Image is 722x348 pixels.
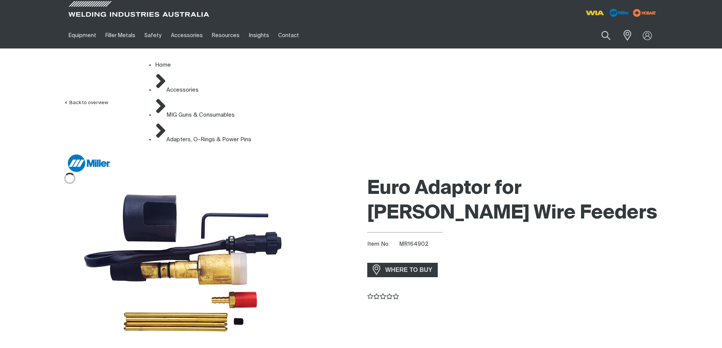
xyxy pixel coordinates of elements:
span: MR164902 [399,241,429,247]
a: Back to overview of Adapters, O-Rings & Power Pins [64,100,108,105]
a: Resources [207,22,244,48]
a: MIG Guns & Consumables [166,112,235,118]
a: Filler Metals [101,22,140,48]
a: Accessories [166,87,199,93]
a: WHERE TO BUY [367,263,438,277]
img: miller [631,7,658,19]
nav: Breadcrumb [140,61,251,144]
a: Home [155,62,171,68]
a: Insights [244,22,273,48]
a: Accessories [166,22,207,48]
button: Search products [593,27,619,44]
img: Euro Adaptor for Miller Wire Feeders [64,184,307,346]
a: Equipment [64,22,101,48]
span: Rating: {0} [367,294,399,300]
h1: Euro Adaptor for [PERSON_NAME] Wire Feeders [367,176,658,226]
nav: Main [64,22,510,48]
span: Item No. [367,240,398,249]
span: WHERE TO BUY [381,264,437,276]
a: Safety [140,22,166,48]
a: Adapters, O-Rings & Power Pins [166,137,251,142]
a: Contact [274,22,304,48]
input: Product name or item number... [583,27,619,44]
